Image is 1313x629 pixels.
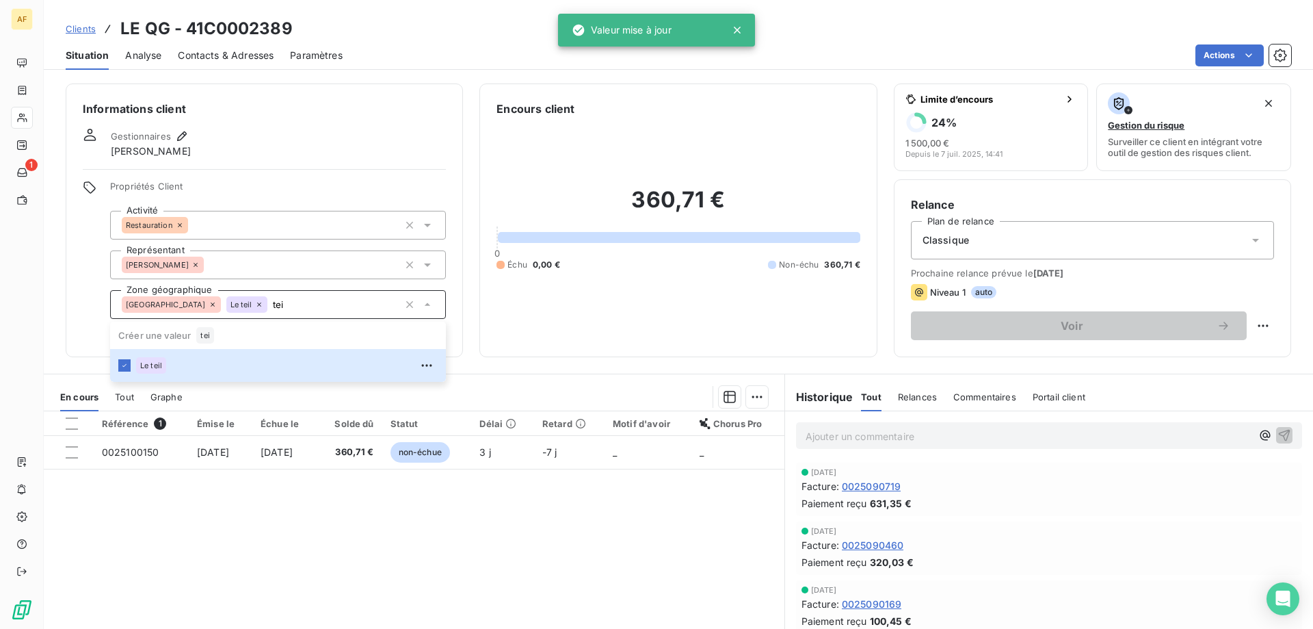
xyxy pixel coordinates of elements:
[931,116,957,129] h6: 24 %
[390,442,450,463] span: non-échue
[811,468,837,476] span: [DATE]
[66,49,109,62] span: Situation
[102,446,159,458] span: 0025100150
[204,259,215,271] input: Ajouter une valeur
[102,418,181,430] div: Référence
[801,614,867,628] span: Paiement reçu
[842,479,901,493] span: 0025090719
[870,496,912,511] span: 631,35 €
[120,16,293,41] h3: LE QG - 41C0002389
[842,597,902,611] span: 0025090169
[971,286,997,298] span: auto
[930,287,966,298] span: Niveau 1
[542,418,596,429] div: Retard
[905,150,1003,158] span: Depuis le 7 juil. 2025, 14:41
[870,555,914,569] span: 320,03 €
[390,418,464,429] div: Statut
[905,138,949,149] span: 1 500,00 €
[1195,44,1264,66] button: Actions
[1033,268,1064,279] span: [DATE]
[125,49,161,62] span: Analyse
[613,418,683,429] div: Motif d'avoir
[197,418,244,429] div: Émise le
[542,446,557,458] span: -7 j
[911,268,1274,279] span: Prochaine relance prévue le
[126,221,173,229] span: Restauration
[11,8,33,30] div: AF
[801,538,839,552] span: Facture :
[870,614,912,628] span: 100,45 €
[1108,136,1279,158] span: Surveiller ce client en intégrant votre outil de gestion des risques client.
[824,259,860,271] span: 360,71 €
[261,446,293,458] span: [DATE]
[700,418,776,429] div: Chorus Pro
[861,391,881,402] span: Tout
[197,446,229,458] span: [DATE]
[115,391,134,402] span: Tout
[811,527,837,535] span: [DATE]
[154,418,166,430] span: 1
[325,446,373,459] span: 360,71 €
[111,144,191,158] span: [PERSON_NAME]
[785,389,853,405] h6: Historique
[479,418,525,429] div: Délai
[325,418,373,429] div: Solde dû
[911,196,1274,213] h6: Relance
[1266,582,1299,615] div: Open Intercom Messenger
[953,391,1016,402] span: Commentaires
[923,233,969,247] span: Classique
[927,320,1217,331] span: Voir
[25,159,38,171] span: 1
[801,555,867,569] span: Paiement reçu
[290,49,343,62] span: Paramètres
[894,84,1089,171] button: Limite d’encours24%1 500,00 €Depuis le 7 juil. 2025, 14:41
[613,446,617,458] span: _
[140,361,162,370] span: Le teil
[911,311,1247,340] button: Voir
[801,479,839,493] span: Facture :
[572,18,672,42] div: Valeur mise à jour
[496,101,574,117] h6: Encours client
[801,597,839,611] span: Facture :
[150,391,183,402] span: Graphe
[188,219,199,231] input: Ajouter une valeur
[126,261,189,269] span: [PERSON_NAME]
[110,181,446,200] span: Propriétés Client
[230,300,252,309] span: Le teil
[1108,120,1184,131] span: Gestion du risque
[60,391,98,402] span: En cours
[920,94,1059,105] span: Limite d’encours
[700,446,704,458] span: _
[507,259,527,271] span: Échu
[126,300,206,309] span: [GEOGRAPHIC_DATA]
[83,101,446,117] h6: Informations client
[178,49,274,62] span: Contacts & Adresses
[11,599,33,621] img: Logo LeanPay
[1033,391,1085,402] span: Portail client
[111,131,171,142] span: Gestionnaires
[1096,84,1291,171] button: Gestion du risqueSurveiller ce client en intégrant votre outil de gestion des risques client.
[110,322,446,349] li: Créer une valeur
[801,496,867,511] span: Paiement reçu
[200,331,209,339] span: tei
[66,22,96,36] a: Clients
[267,298,399,311] input: Ajouter une valeur
[533,259,560,271] span: 0,00 €
[66,23,96,34] span: Clients
[842,538,904,552] span: 0025090460
[479,446,490,458] span: 3 j
[261,418,308,429] div: Échue le
[898,391,937,402] span: Relances
[496,186,860,227] h2: 360,71 €
[811,586,837,594] span: [DATE]
[494,248,500,259] span: 0
[779,259,819,271] span: Non-échu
